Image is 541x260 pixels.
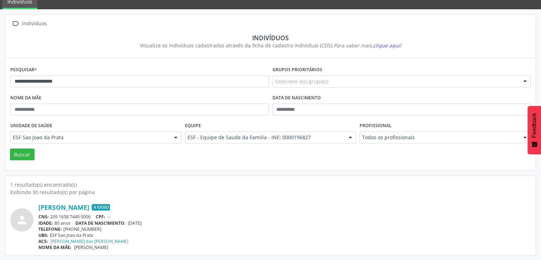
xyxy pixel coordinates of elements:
[373,42,401,49] span: clique aqui!
[38,244,71,250] span: NOME DA MÃE:
[15,34,526,42] div: Indivíduos
[272,93,321,104] label: Data de nascimento
[13,134,167,141] span: ESF Sao Joao da Prata
[92,204,110,210] span: Idoso
[10,188,531,196] div: Exibindo 30 resultado(s) por página
[275,78,328,85] span: Selecione o(s) grupo(s)
[107,214,110,220] span: --
[38,232,531,238] div: ESF Sao Joao da Prata
[10,149,35,161] button: Buscar
[38,226,531,232] div: [PHONE_NUMBER]
[15,42,526,49] div: Visualize os indivíduos cadastrados através da ficha de cadastro individual (CDS).
[75,220,126,226] span: DATA DE NASCIMENTO:
[51,238,128,244] a: [PERSON_NAME] das [PERSON_NAME]
[10,19,21,29] i: 
[10,181,531,188] div: 1 resultado(s) encontrado(s)
[362,134,516,141] span: Todos os profissionais
[38,220,53,226] span: IDADE:
[10,64,37,76] label: Pesquisar
[16,214,28,227] i: person
[38,203,89,211] a: [PERSON_NAME]
[334,42,401,49] i: Para saber mais,
[272,64,322,76] label: Grupos prioritários
[531,113,537,138] span: Feedback
[38,220,531,226] div: 80 anos
[527,106,541,154] button: Feedback - Mostrar pesquisa
[38,226,62,232] span: TELEFONE:
[10,93,41,104] label: Nome da mãe
[21,19,48,29] div: Indivíduos
[38,232,48,238] span: UBS:
[38,214,531,220] div: 209 1658 7449 0006
[10,120,52,131] label: Unidade de saúde
[360,120,392,131] label: Profissional
[128,220,142,226] span: [DATE]
[187,134,341,141] span: ESF - Equipe de Saude da Familia - INE: 0000196827
[38,214,49,220] span: CNS:
[185,120,201,131] label: Equipe
[38,238,48,244] span: ACS:
[74,244,108,250] span: [PERSON_NAME]
[96,214,105,220] span: CPF:
[10,19,48,29] a:  Indivíduos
